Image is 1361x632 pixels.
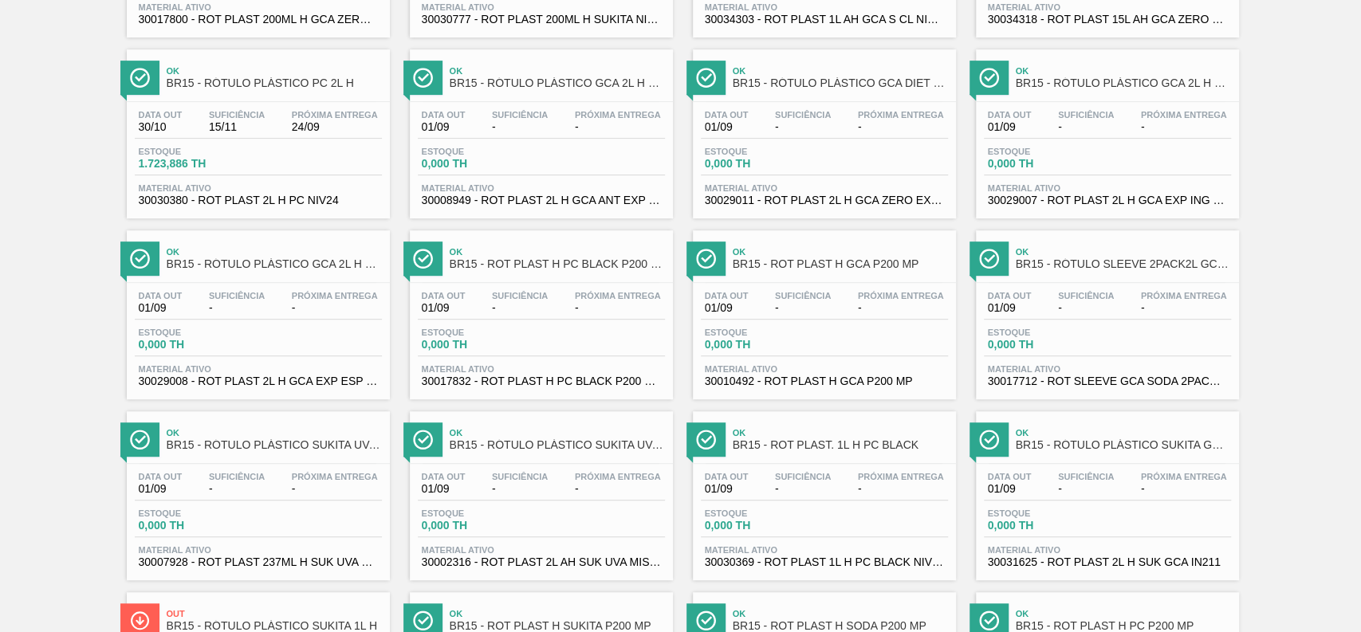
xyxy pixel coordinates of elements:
[696,249,716,269] img: Ícone
[492,110,548,120] span: Suficiência
[988,147,1099,156] span: Estoque
[450,609,665,618] span: Ok
[139,328,250,337] span: Estoque
[1141,291,1227,300] span: Próxima Entrega
[705,147,816,156] span: Estoque
[422,302,466,314] span: 01/09
[988,483,1032,495] span: 01/09
[139,14,378,26] span: 30017800 - ROT PLAST 200ML H GCA ZERO NIV22
[130,430,150,449] img: Ícone
[988,520,1099,532] span: 0,000 TH
[988,472,1032,481] span: Data out
[1016,247,1231,257] span: Ok
[139,183,378,193] span: Material ativo
[139,545,378,555] span: Material ativo
[130,68,150,88] img: Ícone
[1141,110,1227,120] span: Próxima Entrega
[705,339,816,351] span: 0,000 TH
[422,2,661,12] span: Material ativo
[450,66,665,76] span: Ok
[1058,472,1114,481] span: Suficiência
[492,121,548,133] span: -
[988,302,1032,314] span: 01/09
[422,520,533,532] span: 0,000 TH
[988,364,1227,374] span: Material ativo
[167,247,382,257] span: Ok
[1141,121,1227,133] span: -
[705,183,944,193] span: Material ativo
[705,14,944,26] span: 30034303 - ROT PLAST 1L AH GCA S CL NIV25
[575,110,661,120] span: Próxima Entrega
[292,302,378,314] span: -
[988,183,1227,193] span: Material ativo
[964,399,1247,580] a: ÍconeOkBR15 - RÓTULO PLÁSTICO SUKITA GUARANÁ 2L HData out01/09Suficiência-Próxima Entrega-Estoque...
[988,2,1227,12] span: Material ativo
[705,364,944,374] span: Material ativo
[422,508,533,518] span: Estoque
[988,194,1227,206] span: 30029007 - ROT PLAST 2L H GCA EXP ING NIV23
[139,520,250,532] span: 0,000 TH
[422,328,533,337] span: Estoque
[209,110,265,120] span: Suficiência
[1016,428,1231,438] span: Ok
[492,291,548,300] span: Suficiência
[858,291,944,300] span: Próxima Entrega
[1058,483,1114,495] span: -
[733,66,948,76] span: Ok
[988,508,1099,518] span: Estoque
[422,364,661,374] span: Material ativo
[705,328,816,337] span: Estoque
[733,428,948,438] span: Ok
[422,472,466,481] span: Data out
[450,247,665,257] span: Ok
[988,545,1227,555] span: Material ativo
[696,430,716,449] img: Ícone
[139,556,378,568] span: 30007928 - ROT PLAST 237ML H SUK UVA MISTA
[422,483,466,495] span: 01/09
[139,472,183,481] span: Data out
[988,375,1227,387] span: 30017712 - ROT SLEEVE GCA SODA 2PACK2L 007
[139,339,250,351] span: 0,000 TH
[775,291,831,300] span: Suficiência
[575,291,661,300] span: Próxima Entrega
[167,428,382,438] span: Ok
[1058,121,1114,133] span: -
[988,14,1227,26] span: 30034318 - ROT PLAST 15L AH GCA ZERO S CL NIV25
[422,121,466,133] span: 01/09
[979,68,999,88] img: Ícone
[705,375,944,387] span: 30010492 - ROT PLAST H GCA P200 MP
[681,399,964,580] a: ÍconeOkBR15 - ROT PLAST. 1L H PC BLACKData out01/09Suficiência-Próxima Entrega-Estoque0,000 THMat...
[705,520,816,532] span: 0,000 TH
[775,483,831,495] span: -
[705,291,749,300] span: Data out
[292,472,378,481] span: Próxima Entrega
[705,158,816,170] span: 0,000 TH
[209,302,265,314] span: -
[696,68,716,88] img: Ícone
[492,472,548,481] span: Suficiência
[988,556,1227,568] span: 30031625 - ROT PLAST 2L H SUK GCA IN211
[705,472,749,481] span: Data out
[209,291,265,300] span: Suficiência
[115,37,398,218] a: ÍconeOkBR15 - RÓTULO PLÁSTICO PC 2L HData out30/10Suficiência15/11Próxima Entrega24/09Estoque1.72...
[964,37,1247,218] a: ÍconeOkBR15 - RÓTULO PLÁSTICO GCA 2L H EXPORTAÇÃOData out01/09Suficiência-Próxima Entrega-Estoque...
[167,439,382,451] span: BR15 - RÓTULO PLÁSTICO SUKITA UVA MISTA 237ML H
[139,364,378,374] span: Material ativo
[492,483,548,495] span: -
[422,375,661,387] span: 30017832 - ROT PLAST H PC BLACK P200 MP
[398,218,681,399] a: ÍconeOkBR15 - ROT PLAST H PC BLACK P200 MPData out01/09Suficiência-Próxima Entrega-Estoque0,000 T...
[988,291,1032,300] span: Data out
[139,2,378,12] span: Material ativo
[775,302,831,314] span: -
[705,121,749,133] span: 01/09
[398,37,681,218] a: ÍconeOkBR15 - RÓTULO PLÁSTICO GCA 2L H EXP FRData out01/09Suficiência-Próxima Entrega-Estoque0,00...
[167,258,382,270] span: BR15 - RÓTULO PLÁSTICO GCA 2L H ESPANHOL
[422,158,533,170] span: 0,000 TH
[575,302,661,314] span: -
[705,483,749,495] span: 01/09
[775,472,831,481] span: Suficiência
[139,147,250,156] span: Estoque
[858,472,944,481] span: Próxima Entrega
[413,610,433,630] img: Ícone
[115,218,398,399] a: ÍconeOkBR15 - RÓTULO PLÁSTICO GCA 2L H ESPANHOLData out01/09Suficiência-Próxima Entrega-Estoque0,...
